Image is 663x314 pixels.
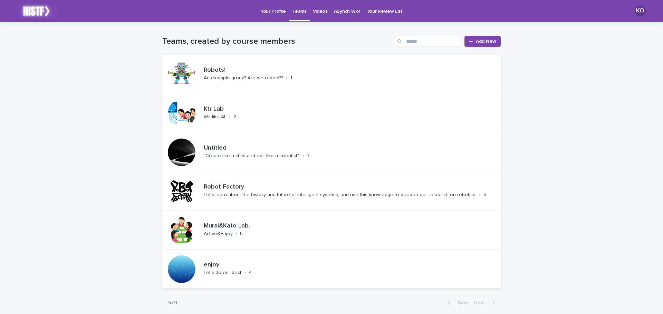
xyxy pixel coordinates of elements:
a: Untitled"Create like a child and edit like a scientist."•7 [162,133,501,172]
span: Back [454,301,469,305]
p: 4 [249,270,252,276]
p: 5 [240,231,243,237]
span: Add New [476,39,496,44]
p: 2 [233,114,236,120]
a: Robots!An example group? Are we robots??•1 [162,55,501,94]
p: • [244,270,246,276]
p: 5 [483,192,486,198]
p: enjoy [204,261,267,269]
img: k2lX6XtKT2uGl0LI8IDL [14,4,59,18]
a: Robot FactoryLet's learn about the history and future of intelligent systems, and use this knowle... [162,172,501,211]
p: Murai&Kato Lab. [204,222,289,230]
button: Next [471,300,501,306]
p: 1 of 1 [162,295,183,312]
p: Active&Enjoy [204,231,233,237]
h1: Teams, created by course members [162,37,392,47]
span: Next [474,301,489,305]
p: • [286,75,288,81]
button: Back [442,300,471,306]
p: • [236,231,237,237]
p: We like AI. [204,114,226,120]
p: • [302,153,304,159]
p: 7 [307,153,310,159]
a: Ktr LabWe like AI.•2 [162,94,501,133]
a: Add New [464,36,501,47]
p: Robot Factory [204,183,498,191]
a: enjoyLet's do our best•4 [162,250,501,289]
input: Search [395,36,460,47]
p: 1 [290,75,292,81]
p: Untitled [204,144,333,152]
p: "Create like a child and edit like a scientist." [204,153,300,159]
p: Robots! [204,67,314,74]
p: Let's learn about the history and future of intelligent systems, and use this knowledge to deepen... [204,192,476,198]
p: • [479,192,481,198]
p: An example group? Are we robots?? [204,75,283,81]
p: Ktr Lab [204,105,256,113]
p: Let's do our best [204,270,241,276]
p: • [229,114,231,120]
a: Murai&Kato Lab.Active&Enjoy•5 [162,211,501,250]
div: KO [635,6,646,17]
